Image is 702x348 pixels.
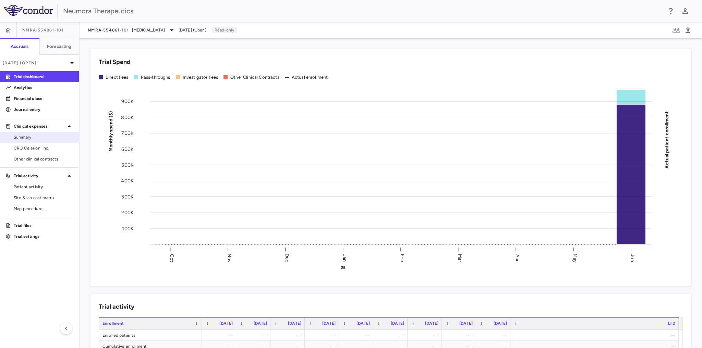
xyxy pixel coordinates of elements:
[14,85,73,91] p: Analytics
[14,95,73,102] p: Financial close
[3,60,68,66] p: [DATE] (Open)
[63,6,662,16] div: Neumora Therapeutics
[121,99,134,104] tspan: 900K
[4,5,53,16] img: logo-full-SnFGN8VE.png
[341,265,346,270] text: 25
[494,321,507,326] span: [DATE]
[277,330,301,340] div: —
[99,330,202,340] div: Enrolled patients
[14,156,73,162] span: Other clinical contracts
[169,254,175,262] text: Oct
[288,321,301,326] span: [DATE]
[254,321,267,326] span: [DATE]
[482,330,507,340] div: —
[22,27,64,33] span: NMRA‐554861‐101
[414,330,438,340] div: —
[391,321,404,326] span: [DATE]
[459,321,473,326] span: [DATE]
[208,330,233,340] div: —
[572,253,578,262] text: May
[425,321,438,326] span: [DATE]
[99,302,134,311] h6: Trial activity
[121,210,134,216] tspan: 200K
[88,27,129,33] span: NMRA‐554861‐101
[664,111,670,168] tspan: Actual patient enrollment
[14,134,73,140] span: Summary
[399,254,405,262] text: Feb
[230,74,279,80] div: Other Clinical Contracts
[212,27,237,33] p: Read-only
[106,74,129,80] div: Direct Fees
[14,195,73,201] span: Site & lab cost matrix
[322,321,336,326] span: [DATE]
[14,184,73,190] span: Patient activity
[517,330,675,340] div: —
[379,330,404,340] div: —
[284,253,290,262] text: Dec
[141,74,170,80] div: Pass-throughs
[47,43,72,50] h6: Forecasting
[345,330,370,340] div: —
[219,321,233,326] span: [DATE]
[183,74,218,80] div: Investigator Fees
[122,225,134,231] tspan: 100K
[342,254,348,261] text: Jan
[121,114,134,120] tspan: 800K
[311,330,336,340] div: —
[14,173,65,179] p: Trial activity
[121,178,134,184] tspan: 400K
[668,321,675,326] span: LTD
[14,206,73,212] span: Map procedures
[448,330,473,340] div: —
[108,111,114,152] tspan: Monthly spend ($)
[457,254,463,262] text: Mar
[121,194,134,199] tspan: 300K
[242,330,267,340] div: —
[121,146,134,152] tspan: 600K
[121,162,134,168] tspan: 500K
[292,74,328,80] div: Actual enrollment
[99,57,131,67] h6: Trial Spend
[102,321,124,326] span: Enrollment
[179,27,206,33] span: [DATE] (Open)
[14,233,73,240] p: Trial settings
[515,254,520,261] text: Apr
[356,321,370,326] span: [DATE]
[14,106,73,113] p: Journal entry
[14,145,73,151] span: CRO Celerion, Inc.
[14,123,65,129] p: Clinical expenses
[14,222,73,229] p: Trial files
[630,254,636,262] text: Jun
[227,253,232,262] text: Nov
[14,74,73,80] p: Trial dashboard
[11,43,28,50] h6: Accruals
[121,130,134,136] tspan: 700K
[132,27,165,33] span: [MEDICAL_DATA]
